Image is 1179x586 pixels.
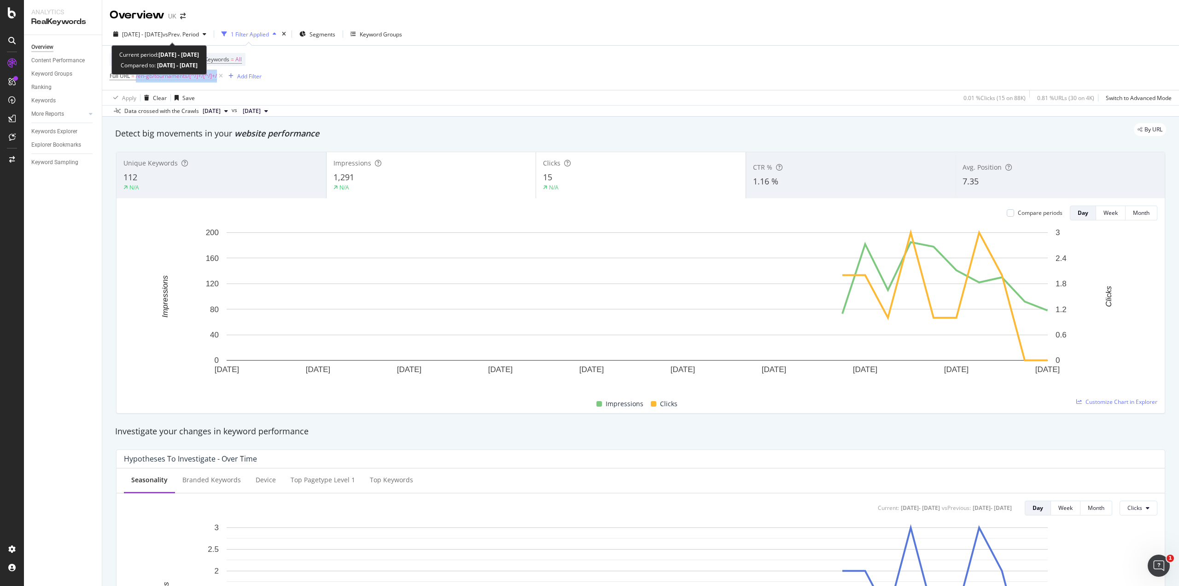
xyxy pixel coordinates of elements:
a: Explorer Bookmarks [31,140,95,150]
text: 2.5 [208,545,219,554]
a: Overview [31,42,95,52]
span: /en-gb/tournaments/[^/]+/[^/]+/ [136,70,217,83]
div: Week [1103,209,1118,217]
div: Save [182,94,195,102]
text: 2 [215,567,219,575]
text: 0 [215,356,219,365]
div: Content Performance [31,56,85,65]
text: 80 [210,305,219,314]
text: 0.6 [1056,331,1067,339]
div: Compared to: [121,60,198,71]
span: Impressions [606,398,643,409]
div: Switch to Advanced Mode [1106,94,1172,102]
div: Keyword Sampling [31,158,78,167]
div: Data crossed with the Crawls [124,107,199,115]
text: [DATE] [397,365,422,374]
div: Top pagetype Level 1 [291,475,355,485]
text: 3 [215,523,219,532]
text: Impressions [161,275,169,318]
div: 0.01 % Clicks ( 15 on 88K ) [963,94,1026,102]
text: [DATE] [488,365,513,374]
button: [DATE] [239,106,272,117]
div: Ranking [31,83,52,92]
text: [DATE] [215,365,239,374]
span: All [235,53,242,66]
span: Segments [309,30,335,38]
text: 160 [206,254,219,263]
span: Impressions [333,159,371,167]
button: Switch to Advanced Mode [1102,90,1172,105]
div: vs Previous : [942,504,971,512]
button: Week [1096,206,1126,220]
span: 2025 Aug. 30th [243,107,261,115]
div: Explorer Bookmarks [31,140,81,150]
button: Day [1025,501,1051,515]
button: Add Filter [225,71,262,82]
div: Branded Keywords [182,475,241,485]
text: [DATE] [944,365,969,374]
a: Ranking [31,83,95,92]
text: [DATE] [306,365,331,374]
div: More Reports [31,109,64,119]
button: Week [1051,501,1080,515]
button: Clicks [1120,501,1157,515]
button: Keyword Groups [347,27,406,41]
span: Avg. Position [963,163,1002,172]
span: 1.16 % [753,176,778,187]
div: Week [1058,504,1073,512]
span: Customize Chart in Explorer [1086,398,1157,406]
span: By URL [1144,127,1162,132]
text: 0 [1056,356,1060,365]
span: vs [232,106,239,114]
span: Clicks [543,159,560,167]
div: 1 Filter Applied [231,30,269,38]
span: Clicks [660,398,677,409]
div: Keywords Explorer [31,127,77,136]
span: 7.35 [963,176,979,187]
div: Top Keywords [370,475,413,485]
iframe: Intercom live chat [1148,555,1170,577]
text: [DATE] [671,365,695,374]
div: Overview [110,7,164,23]
text: [DATE] [853,365,878,374]
div: Hypotheses to Investigate - Over Time [124,454,257,463]
span: 2025 Oct. 11th [203,107,221,115]
div: times [280,30,288,39]
a: Keywords [31,96,95,106]
div: Apply [122,94,136,102]
text: [DATE] [1035,365,1060,374]
text: 2.4 [1056,254,1067,263]
span: 15 [543,172,552,183]
div: Seasonality [131,475,168,485]
div: N/A [549,183,559,191]
text: 1.2 [1056,305,1067,314]
span: Clicks [1127,504,1142,512]
div: Keyword Groups [360,30,402,38]
button: Segments [296,27,339,41]
b: [DATE] - [DATE] [156,61,198,69]
a: Keyword Groups [31,69,95,79]
div: Day [1078,209,1088,217]
text: 3 [1056,228,1060,237]
div: [DATE] - [DATE] [973,504,1012,512]
div: Keyword Groups [31,69,72,79]
a: More Reports [31,109,86,119]
button: Day [1070,206,1096,220]
text: [DATE] [579,365,604,374]
span: Unique Keywords [123,159,178,167]
span: Full URL [110,72,130,80]
button: 1 Filter Applied [218,27,280,41]
span: = [231,55,234,63]
button: Month [1080,501,1112,515]
div: N/A [129,183,139,191]
span: vs Prev. Period [163,30,199,38]
button: Month [1126,206,1157,220]
div: [DATE] - [DATE] [901,504,940,512]
div: Current period: [119,49,199,60]
div: Overview [31,42,53,52]
button: [DATE] [199,106,232,117]
div: Current: [878,504,899,512]
div: UK [168,12,176,21]
div: Month [1133,209,1150,217]
div: Keywords [31,96,56,106]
